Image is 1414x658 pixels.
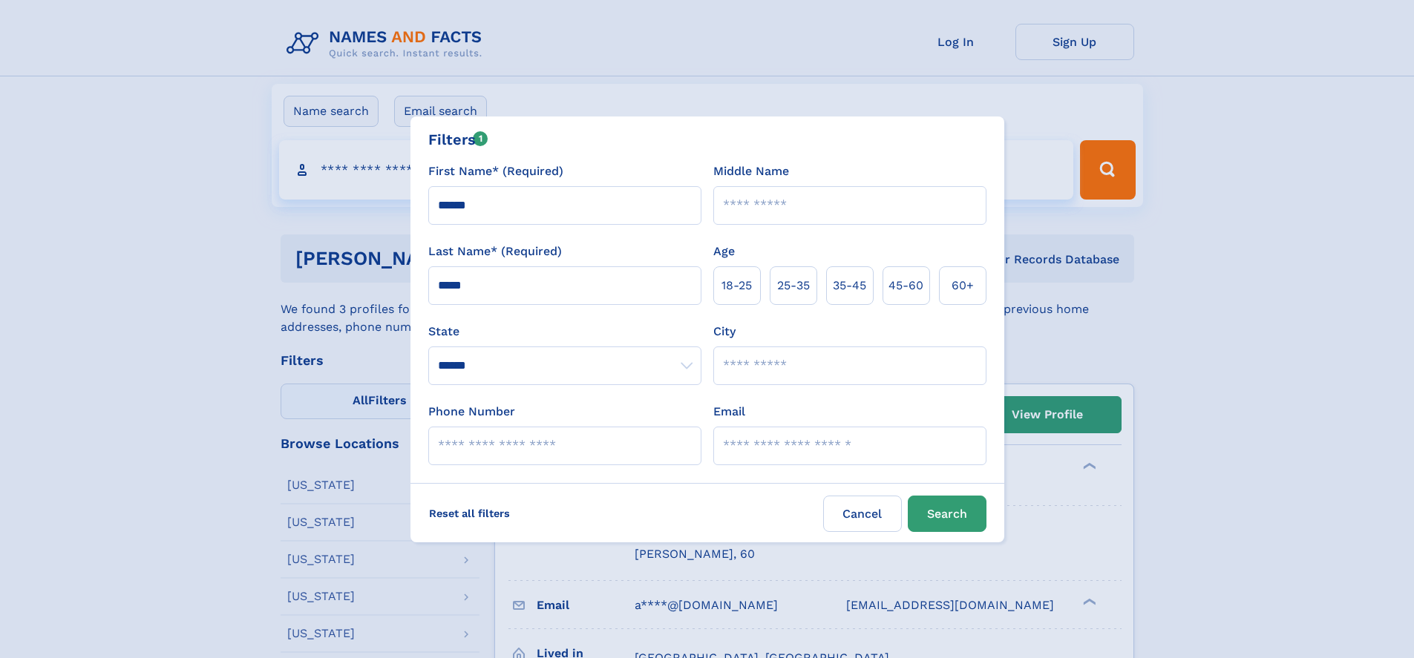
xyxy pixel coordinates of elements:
[428,323,701,340] label: State
[428,243,562,260] label: Last Name* (Required)
[908,496,986,532] button: Search
[713,403,745,421] label: Email
[721,277,752,295] span: 18‑25
[713,323,736,340] label: City
[888,277,923,295] span: 45‑60
[428,128,488,151] div: Filters
[713,243,735,260] label: Age
[428,403,515,421] label: Phone Number
[952,277,974,295] span: 60+
[428,162,563,180] label: First Name* (Required)
[713,162,789,180] label: Middle Name
[833,277,866,295] span: 35‑45
[823,496,902,532] label: Cancel
[777,277,810,295] span: 25‑35
[419,496,520,531] label: Reset all filters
